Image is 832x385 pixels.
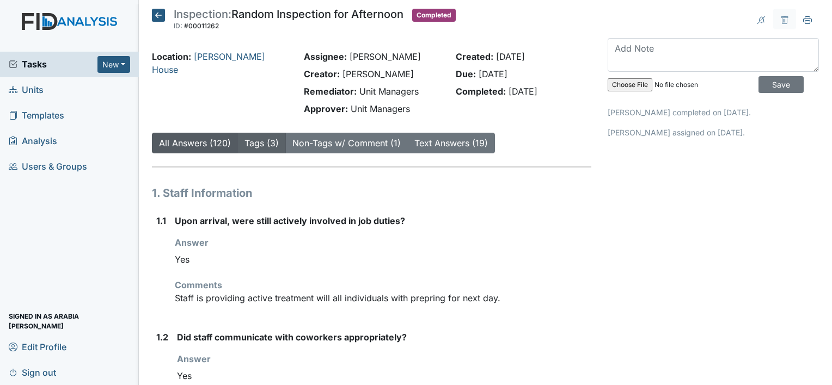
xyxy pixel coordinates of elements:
span: ID: [174,22,182,30]
div: Random Inspection for Afternoon [174,9,403,33]
label: Upon arrival, were still actively involved in job duties? [175,214,405,227]
h1: 1. Staff Information [152,185,591,201]
button: New [97,56,130,73]
span: #00011262 [184,22,219,30]
a: Tasks [9,58,97,71]
span: Users & Groups [9,158,87,175]
strong: Location: [152,51,191,62]
a: All Answers (120) [159,138,231,148]
span: Unit Managers [359,86,419,97]
a: [PERSON_NAME] House [152,51,265,75]
span: Analysis [9,133,57,150]
span: Templates [9,107,64,124]
span: Sign out [9,364,56,381]
span: [PERSON_NAME] [342,69,414,79]
span: Signed in as Arabia [PERSON_NAME] [9,313,130,330]
span: Edit Profile [9,338,66,355]
label: Did staff communicate with coworkers appropriately? [177,331,407,344]
button: Non-Tags w/ Comment (1) [285,133,408,153]
strong: Due: [456,69,476,79]
label: Comments [175,278,222,291]
a: Tags (3) [244,138,279,148]
a: Non-Tags w/ Comment (1) [292,138,401,148]
span: Units [9,82,44,98]
strong: Answer [175,237,209,248]
span: [DATE] [509,86,537,97]
strong: Answer [177,353,211,364]
span: [PERSON_NAME] [350,51,421,62]
strong: Assignee: [304,51,347,62]
strong: Completed: [456,86,506,97]
button: Tags (3) [237,133,286,153]
span: Inspection: [174,8,231,21]
strong: Approver: [304,103,348,114]
p: [PERSON_NAME] completed on [DATE]. [608,107,819,118]
strong: Creator: [304,69,340,79]
span: Completed [412,9,456,22]
strong: Remediator: [304,86,357,97]
button: All Answers (120) [152,133,238,153]
strong: Created: [456,51,493,62]
span: Unit Managers [351,103,410,114]
label: 1.2 [156,331,168,344]
p: [PERSON_NAME] assigned on [DATE]. [608,127,819,138]
span: [DATE] [496,51,525,62]
label: 1.1 [156,214,166,227]
span: [DATE] [479,69,507,79]
p: Staff is providing active treatment will all individuals with prepring for next day. [175,291,591,305]
input: Save [758,76,804,93]
a: Text Answers (19) [414,138,488,148]
button: Text Answers (19) [407,133,495,153]
div: Yes [175,249,591,270]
